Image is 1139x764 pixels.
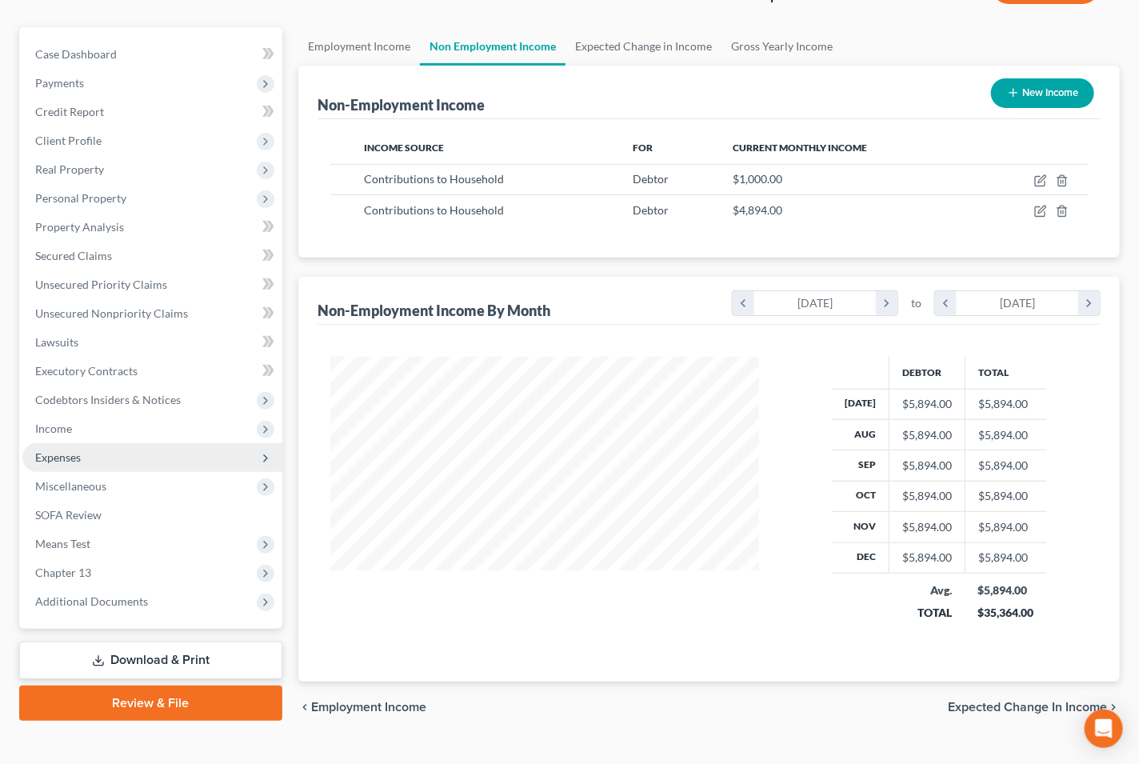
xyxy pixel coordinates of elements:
td: $5,894.00 [965,542,1047,573]
div: $5,894.00 [902,519,952,535]
span: For [633,142,653,154]
span: Debtor [633,203,669,217]
td: $5,894.00 [965,450,1047,481]
span: Personal Property [35,191,126,205]
div: Avg. [902,582,953,598]
th: Debtor [889,357,965,389]
span: Additional Documents [35,594,148,608]
span: Case Dashboard [35,47,117,61]
a: Review & File [19,686,282,721]
a: SOFA Review [22,501,282,530]
button: New Income [991,78,1094,108]
span: Debtor [633,172,669,186]
th: Nov [832,512,889,542]
i: chevron_left [298,701,311,714]
div: $5,894.00 [902,427,952,443]
a: Employment Income [298,27,420,66]
span: Payments [35,76,84,90]
span: Client Profile [35,134,102,147]
span: Secured Claims [35,249,112,262]
a: Expected Change in Income [566,27,721,66]
i: chevron_right [876,291,897,315]
span: Lawsuits [35,335,78,349]
i: chevron_right [1078,291,1100,315]
div: $35,364.00 [978,605,1034,621]
span: $4,894.00 [733,203,782,217]
a: Unsecured Priority Claims [22,270,282,299]
i: chevron_left [935,291,957,315]
span: Contributions to Household [364,203,504,217]
div: $5,894.00 [902,488,952,504]
th: [DATE] [832,389,889,419]
span: SOFA Review [35,508,102,522]
div: [DATE] [754,291,877,315]
span: Chapter 13 [35,566,91,579]
div: $5,894.00 [978,582,1034,598]
span: Miscellaneous [35,479,106,493]
div: [DATE] [957,291,1079,315]
span: Real Property [35,162,104,176]
a: Gross Yearly Income [721,27,842,66]
div: $5,894.00 [902,550,952,566]
a: Executory Contracts [22,357,282,386]
th: Oct [832,481,889,511]
th: Aug [832,419,889,450]
span: $1,000.00 [733,172,782,186]
a: Non Employment Income [420,27,566,66]
button: Expected Change in Income chevron_right [948,701,1120,714]
span: Property Analysis [35,220,124,234]
th: Dec [832,542,889,573]
a: Secured Claims [22,242,282,270]
i: chevron_right [1107,701,1120,714]
span: Expected Change in Income [948,701,1107,714]
span: Income Source [364,142,444,154]
a: Unsecured Nonpriority Claims [22,299,282,328]
a: Credit Report [22,98,282,126]
span: Employment Income [311,701,426,714]
div: TOTAL [902,605,953,621]
span: Codebtors Insiders & Notices [35,393,181,406]
a: Download & Print [19,642,282,679]
div: $5,894.00 [902,458,952,474]
span: Executory Contracts [35,364,138,378]
div: Non-Employment Income [318,95,485,114]
div: Open Intercom Messenger [1085,710,1123,748]
div: Non-Employment Income By Month [318,301,550,320]
span: to [911,295,921,311]
button: chevron_left Employment Income [298,701,426,714]
td: $5,894.00 [965,419,1047,450]
td: $5,894.00 [965,512,1047,542]
span: Credit Report [35,105,104,118]
a: Case Dashboard [22,40,282,69]
a: Property Analysis [22,213,282,242]
span: Unsecured Nonpriority Claims [35,306,188,320]
i: chevron_left [733,291,754,315]
td: $5,894.00 [965,481,1047,511]
span: Income [35,422,72,435]
span: Expenses [35,450,81,464]
a: Lawsuits [22,328,282,357]
span: Contributions to Household [364,172,504,186]
div: $5,894.00 [902,396,952,412]
span: Current Monthly Income [733,142,867,154]
th: Total [965,357,1047,389]
span: Unsecured Priority Claims [35,278,167,291]
th: Sep [832,450,889,481]
span: Means Test [35,537,90,550]
td: $5,894.00 [965,389,1047,419]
